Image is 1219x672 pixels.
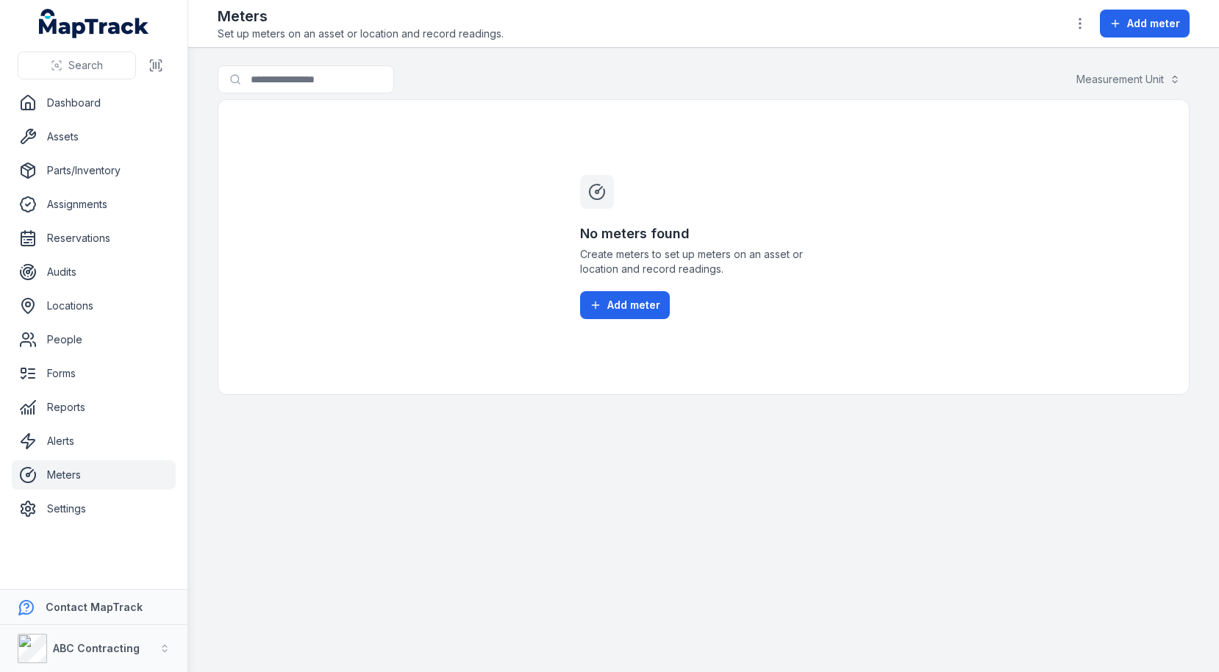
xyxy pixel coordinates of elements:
a: Dashboard [12,88,176,118]
span: Create meters to set up meters on an asset or location and record readings. [580,247,827,276]
a: Audits [12,257,176,287]
a: Locations [12,291,176,321]
a: Parts/Inventory [12,156,176,185]
button: Measurement Unit [1067,65,1190,93]
span: Search [68,58,103,73]
span: Set up meters on an asset or location and record readings. [218,26,504,41]
a: People [12,325,176,354]
a: Reports [12,393,176,422]
span: Add meter [607,298,660,312]
h2: Meters [218,6,504,26]
a: Forms [12,359,176,388]
a: Meters [12,460,176,490]
a: Alerts [12,426,176,456]
strong: ABC Contracting [53,642,140,654]
button: Add meter [1100,10,1190,37]
button: Add meter [580,291,670,319]
a: Assignments [12,190,176,219]
a: Reservations [12,224,176,253]
span: Add meter [1127,16,1180,31]
button: Search [18,51,136,79]
a: Settings [12,494,176,523]
a: MapTrack [39,9,149,38]
h3: No meters found [580,224,827,244]
strong: Contact MapTrack [46,601,143,613]
a: Assets [12,122,176,151]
